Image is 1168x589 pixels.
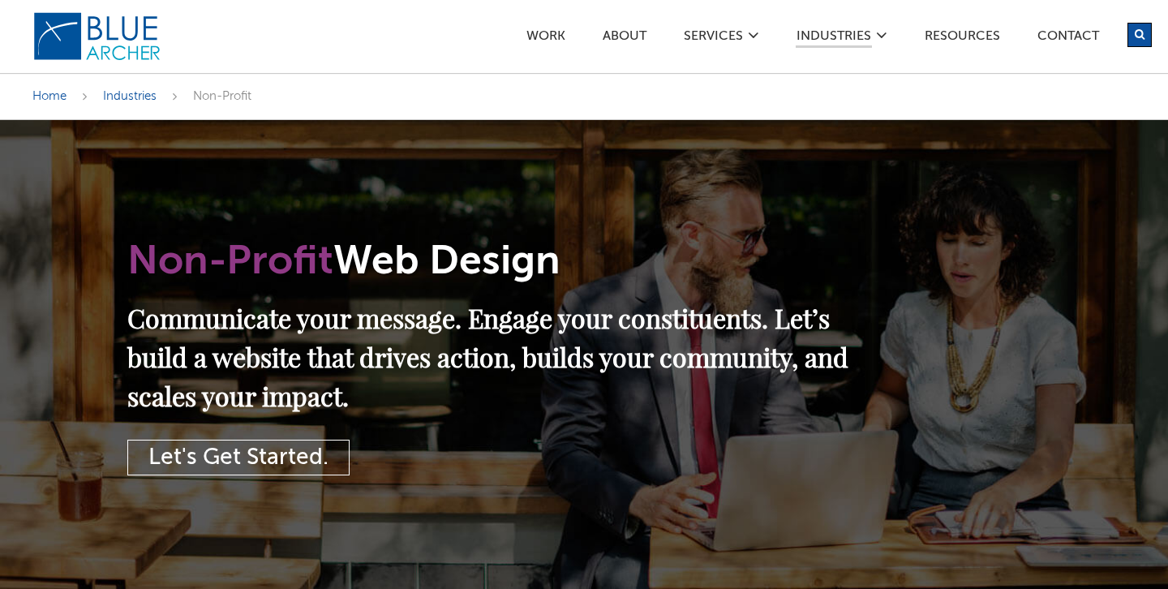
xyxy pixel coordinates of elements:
[796,30,872,48] a: Industries
[32,90,67,102] a: Home
[193,90,251,102] span: Non-Profit
[1037,30,1100,47] a: Contact
[127,440,350,475] a: Let's Get Started.
[526,30,566,47] a: Work
[127,242,333,282] span: Non-Profit
[127,242,852,282] h1: Web Design
[924,30,1001,47] a: Resources
[602,30,647,47] a: ABOUT
[103,90,157,102] a: Industries
[32,11,162,62] img: Blue Archer Logo
[127,299,852,415] h2: Communicate your message. Engage your constituents. Let’s build a website that drives action, bui...
[683,30,744,47] a: SERVICES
